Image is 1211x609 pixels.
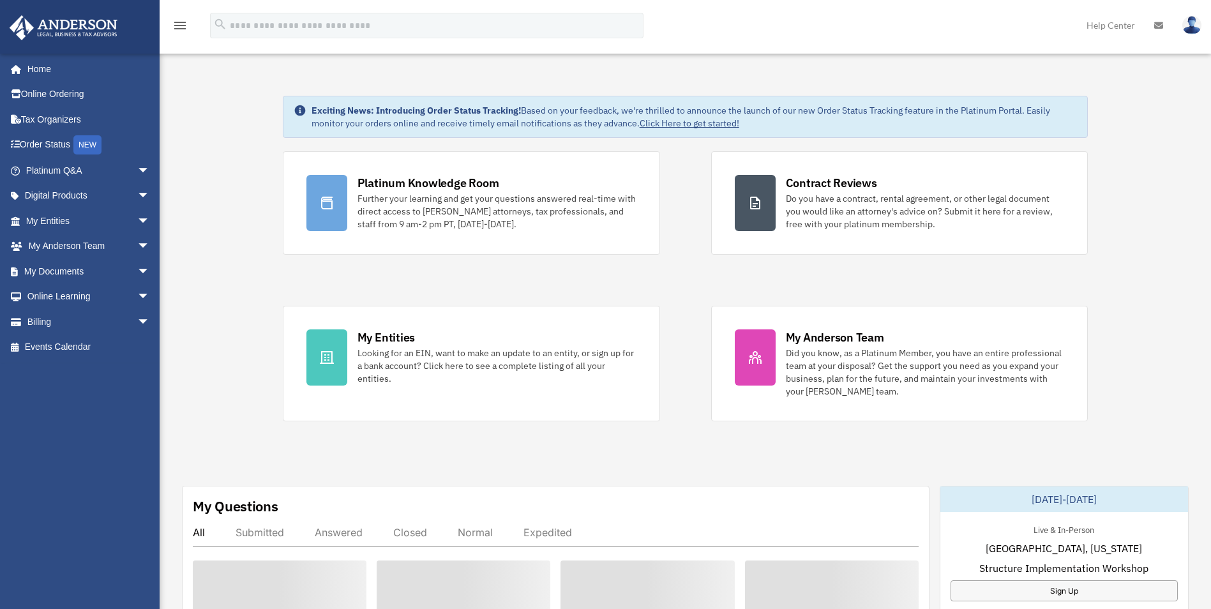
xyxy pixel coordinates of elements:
span: arrow_drop_down [137,183,163,209]
div: Platinum Knowledge Room [357,175,499,191]
a: Events Calendar [9,335,169,360]
a: Online Learningarrow_drop_down [9,284,169,310]
div: My Entities [357,329,415,345]
a: Online Ordering [9,82,169,107]
div: Looking for an EIN, want to make an update to an entity, or sign up for a bank account? Click her... [357,347,636,385]
div: Live & In-Person [1023,522,1104,536]
a: Platinum Knowledge Room Further your learning and get your questions answered real-time with dire... [283,151,660,255]
a: Home [9,56,163,82]
a: My Entities Looking for an EIN, want to make an update to an entity, or sign up for a bank accoun... [283,306,660,421]
div: [DATE]-[DATE] [940,486,1188,512]
div: Contract Reviews [786,175,877,191]
a: My Anderson Team Did you know, as a Platinum Member, you have an entire professional team at your... [711,306,1088,421]
a: My Anderson Teamarrow_drop_down [9,234,169,259]
div: My Questions [193,497,278,516]
div: Did you know, as a Platinum Member, you have an entire professional team at your disposal? Get th... [786,347,1065,398]
i: search [213,17,227,31]
span: [GEOGRAPHIC_DATA], [US_STATE] [986,541,1142,556]
div: All [193,526,205,539]
div: Submitted [236,526,284,539]
a: Click Here to get started! [640,117,739,129]
a: Billingarrow_drop_down [9,309,169,335]
div: Do you have a contract, rental agreement, or other legal document you would like an attorney's ad... [786,192,1065,230]
a: Platinum Q&Aarrow_drop_down [9,158,169,183]
a: My Entitiesarrow_drop_down [9,208,169,234]
span: arrow_drop_down [137,208,163,234]
i: menu [172,18,188,33]
span: arrow_drop_down [137,234,163,260]
div: Further your learning and get your questions answered real-time with direct access to [PERSON_NAM... [357,192,636,230]
div: Expedited [523,526,572,539]
a: Tax Organizers [9,107,169,132]
a: Digital Productsarrow_drop_down [9,183,169,209]
span: Structure Implementation Workshop [979,560,1148,576]
div: Closed [393,526,427,539]
a: My Documentsarrow_drop_down [9,259,169,284]
div: Based on your feedback, we're thrilled to announce the launch of our new Order Status Tracking fe... [312,104,1078,130]
span: arrow_drop_down [137,158,163,184]
a: Sign Up [951,580,1178,601]
span: arrow_drop_down [137,309,163,335]
img: Anderson Advisors Platinum Portal [6,15,121,40]
span: arrow_drop_down [137,284,163,310]
img: User Pic [1182,16,1201,34]
a: menu [172,22,188,33]
div: Answered [315,526,363,539]
div: NEW [73,135,102,154]
a: Contract Reviews Do you have a contract, rental agreement, or other legal document you would like... [711,151,1088,255]
a: Order StatusNEW [9,132,169,158]
div: Normal [458,526,493,539]
div: My Anderson Team [786,329,884,345]
strong: Exciting News: Introducing Order Status Tracking! [312,105,521,116]
span: arrow_drop_down [137,259,163,285]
